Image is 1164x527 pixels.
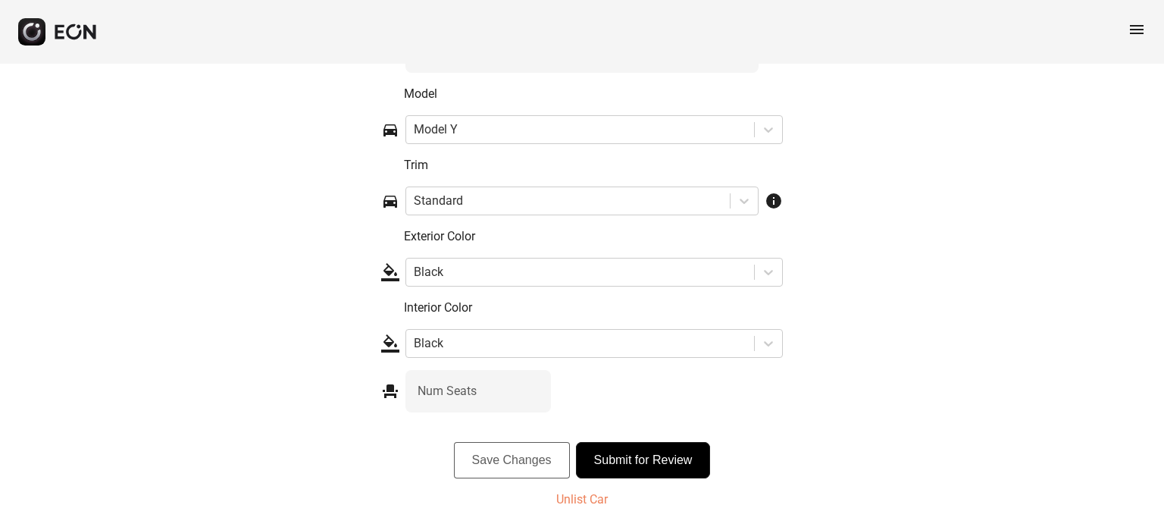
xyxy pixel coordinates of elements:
[1128,20,1146,39] span: menu
[404,299,783,317] p: Interior Color
[576,442,711,478] button: Submit for Review
[381,121,399,139] span: directions_car
[404,85,783,103] p: Model
[418,382,477,400] label: Num Seats
[404,227,783,246] p: Exterior Color
[404,156,783,174] p: Trim
[765,192,783,210] span: info
[381,263,399,281] span: format_color_fill
[381,334,399,353] span: format_color_fill
[381,192,399,210] span: directions_car
[381,382,399,400] span: event_seat
[556,491,608,509] p: Unlist Car
[454,442,570,478] button: Save Changes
